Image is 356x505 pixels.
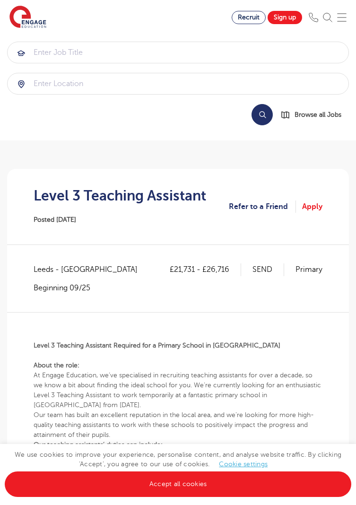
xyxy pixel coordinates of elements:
img: Mobile Menu [337,13,347,22]
img: Search [323,13,332,22]
span: We use cookies to improve your experience, personalise content, and analyse website traffic. By c... [5,451,351,488]
a: Browse all Jobs [280,109,349,120]
button: Search [252,104,273,125]
p: Our team has built an excellent reputation in the local area, and we’re looking for more high-qua... [34,410,322,440]
input: Submit [8,42,348,63]
b: Level 3 Teaching Assistant Required for a Primary School in [GEOGRAPHIC_DATA] [34,342,280,349]
p: At Engage Education, we’ve specialised in recruiting teaching assistants for over a decade, so we... [34,370,322,410]
img: Phone [309,13,318,22]
a: Accept all cookies [5,471,351,497]
p: SEND [252,263,284,276]
a: Refer to a Friend [229,200,296,213]
a: Apply [302,200,322,213]
b: Our teaching assistants’ duties can include: [34,441,163,448]
div: Submit [7,42,349,63]
div: Submit [7,73,349,95]
a: Recruit [232,11,266,24]
a: Sign up [268,11,302,24]
input: Submit [8,73,348,94]
p: Primary [295,263,322,276]
span: Leeds - [GEOGRAPHIC_DATA] [34,263,147,276]
span: Posted [DATE] [34,216,76,223]
b: About the role: [34,362,79,369]
span: Recruit [238,14,260,21]
p: £21,731 - £26,716 [170,263,241,276]
p: Beginning 09/25 [34,283,147,293]
span: Browse all Jobs [295,109,341,120]
img: Engage Education [9,6,46,29]
h1: Level 3 Teaching Assistant [34,188,206,204]
a: Cookie settings [219,461,268,468]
